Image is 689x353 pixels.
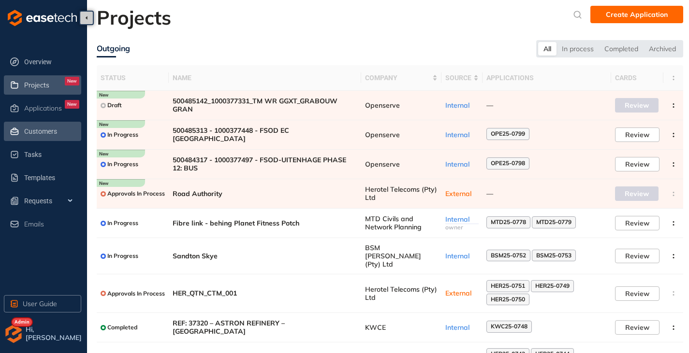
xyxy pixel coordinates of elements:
[445,131,479,139] div: Internal
[625,129,649,140] span: Review
[97,42,130,55] div: Outgoing
[8,10,77,26] img: logo
[24,104,62,113] span: Applications
[173,219,357,227] span: Fibre link - behing Planet Fitness Potch
[4,324,23,343] img: avatar
[26,325,83,342] span: Hi, [PERSON_NAME]
[24,81,49,89] span: Projects
[361,65,441,91] th: Company
[486,190,493,198] span: —
[615,157,660,171] button: Review
[536,252,572,259] span: BSM25-0753
[615,249,660,263] button: Review
[590,6,683,23] button: Create Application
[23,298,57,309] span: User Guide
[24,191,79,211] span: Requests
[491,252,526,259] span: BSM25-0752
[644,42,681,56] div: Archived
[365,324,438,332] span: KWCE
[445,252,479,260] div: Internal
[365,185,438,202] span: Herotel Telecoms (Pty) Ltd
[536,219,572,226] span: MTD25-0779
[365,215,438,231] span: MTD Civils and Network Planning
[445,289,479,297] div: External
[535,282,570,289] span: HER25-0749
[365,285,438,302] span: Herotel Telecoms (Pty) Ltd
[445,324,479,332] div: Internal
[625,159,649,169] span: Review
[97,65,169,91] th: Status
[365,131,438,139] span: Openserve
[107,131,138,138] span: In Progress
[441,65,483,91] th: Source
[625,322,649,333] span: Review
[445,215,479,224] div: Internal
[365,72,430,83] span: Company
[491,282,525,289] span: HER25-0751
[173,289,357,297] span: HER_QTN_CTM_001
[4,295,81,312] button: User Guide
[173,127,357,143] span: 500485313 - 1000377448 - FSOD EC [GEOGRAPHIC_DATA]
[24,145,79,164] span: Tasks
[445,72,471,83] span: Source
[615,320,660,335] button: Review
[365,160,438,169] span: Openserve
[365,244,438,268] span: BSM [PERSON_NAME] (Pty) Ltd
[107,102,122,109] span: Draft
[107,253,138,259] span: In Progress
[625,251,649,261] span: Review
[445,190,479,198] div: External
[107,220,138,226] span: In Progress
[491,160,525,167] span: OPE25-0798
[491,219,526,226] span: MTD25-0778
[615,216,660,230] button: Review
[24,52,79,71] span: Overview
[24,122,79,141] span: Customers
[606,9,668,20] span: Create Application
[491,323,528,330] span: KWC25-0748
[599,42,644,56] div: Completed
[107,324,137,331] span: Completed
[97,6,171,29] h2: Projects
[24,168,79,187] span: Templates
[557,42,599,56] div: In process
[173,156,357,172] span: 500484317 - 1000377497 - FSOD-UITENHAGE PHASE 12: BUS
[107,161,138,168] span: In Progress
[491,130,525,137] span: OPE25-0799
[445,101,479,110] div: Internal
[445,160,479,169] div: Internal
[173,190,357,198] span: Road Authority
[107,190,165,197] span: Approvals In Process
[173,252,357,260] span: Sandton Skye
[65,77,79,85] div: New
[445,224,479,231] div: owner
[365,101,438,110] span: Openserve
[486,101,493,110] span: —
[483,65,611,91] th: Applications
[625,288,649,299] span: Review
[169,65,361,91] th: Name
[538,42,557,56] div: All
[65,100,79,109] div: New
[615,286,660,301] button: Review
[491,296,525,303] span: HER25-0750
[615,127,660,142] button: Review
[173,97,357,113] span: 500485142_1000377331_TM WR GGXT_GRABOUW GRAN
[611,65,663,91] th: Cards
[24,220,44,228] span: Emails
[173,319,357,336] span: REF: 37320 – ASTRON REFINERY – [GEOGRAPHIC_DATA]
[107,290,165,297] span: Approvals In Process
[625,218,649,228] span: Review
